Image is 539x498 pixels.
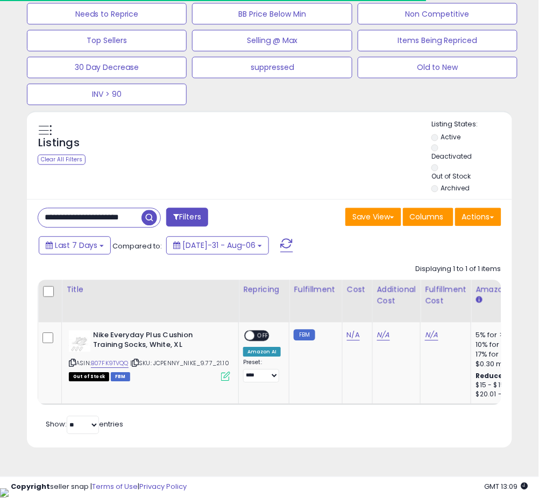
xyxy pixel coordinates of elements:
[27,3,187,25] button: Needs to Reprice
[192,57,352,79] button: suppressed
[182,240,256,251] span: [DATE]-31 - Aug-06
[69,331,230,381] div: ASIN:
[91,359,129,368] a: B07FK9TVQQ
[11,482,50,492] strong: Copyright
[166,208,208,227] button: Filters
[39,237,111,255] button: Last 7 Days
[431,120,512,130] p: Listing States:
[416,265,501,275] div: Displaying 1 to 1 of 1 items
[166,237,269,255] button: [DATE]-31 - Aug-06
[192,30,352,52] button: Selling @ Max
[69,331,90,352] img: 21DBAfhAEGL._SL40_.jpg
[403,208,453,226] button: Columns
[243,347,281,357] div: Amazon AI
[27,30,187,52] button: Top Sellers
[455,208,501,226] button: Actions
[425,330,438,341] a: N/A
[192,3,352,25] button: BB Price Below Min
[358,57,517,79] button: Old to New
[111,373,130,382] span: FBM
[27,84,187,105] button: INV > 90
[69,373,109,382] span: All listings that are currently out of stock and unavailable for purchase on Amazon
[294,284,337,296] div: Fulfillment
[431,172,471,181] label: Out of Stock
[93,331,224,353] b: Nike Everyday Plus Cushion Training Socks, White, XL
[441,184,470,193] label: Archived
[243,359,281,383] div: Preset:
[294,330,315,341] small: FBM
[254,331,272,340] span: OFF
[345,208,401,226] button: Save View
[46,419,123,430] span: Show: entries
[410,212,444,223] span: Columns
[27,57,187,79] button: 30 Day Decrease
[112,241,162,252] span: Compared to:
[130,359,229,368] span: | SKU: JCPENNY_NIKE_9.77_21.10
[11,482,187,493] div: seller snap | |
[139,482,187,492] a: Privacy Policy
[358,30,517,52] button: Items Being Repriced
[485,482,528,492] span: 2025-08-14 13:09 GMT
[55,240,97,251] span: Last 7 Days
[441,133,460,142] label: Active
[358,3,517,25] button: Non Competitive
[431,152,472,161] label: Deactivated
[425,284,466,307] div: Fulfillment Cost
[243,284,285,296] div: Repricing
[347,330,360,341] a: N/A
[347,284,368,296] div: Cost
[38,155,86,165] div: Clear All Filters
[476,296,482,305] small: Amazon Fees.
[377,330,390,341] a: N/A
[38,136,80,151] h5: Listings
[377,284,416,307] div: Additional Cost
[92,482,138,492] a: Terms of Use
[66,284,234,296] div: Title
